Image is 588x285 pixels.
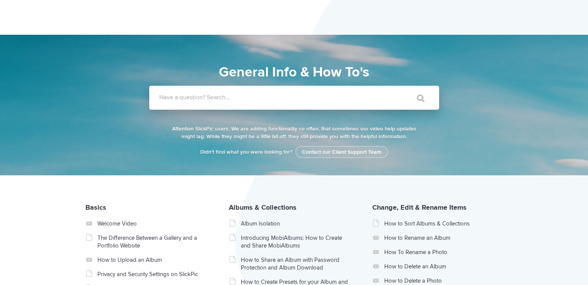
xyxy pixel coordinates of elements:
a: How to Share an Album with Password Protection and Album Download [241,256,350,271]
a: Albums & Collections [229,203,297,212]
a: How to Sort Albums & Collections [384,220,494,227]
input:  [401,89,433,107]
a: The Difference Between a Gallery and a Portfolio Website [97,234,207,249]
a: Basics [85,203,106,212]
a: Change, Edit & Rename Items [372,203,467,212]
a: How to Rename an Album [384,234,494,242]
a: Welcome Video [97,220,207,227]
a: Introducing MobiAlbums: How to Create and Share MobiAlbums [241,234,350,249]
label: Have a question? Search... [159,93,449,101]
a: How To Rename a Photo [384,248,494,256]
a: Contact our Client Support Team [295,146,388,158]
a: How to Delete a Photo [384,277,494,285]
a: How to Delete an Album [384,263,494,270]
p: Attention SlickPic users. We are adding functionality so often, that sometimes our video help upd... [170,125,418,141]
a: Album Isolation [241,220,350,227]
h1: General Info & How To's [114,62,474,83]
a: Privacy and Security Settings on SlickPic [97,270,207,278]
p: Didn't find what you were looking for? [170,148,418,156]
a: How to Upload an Album [97,256,207,264]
